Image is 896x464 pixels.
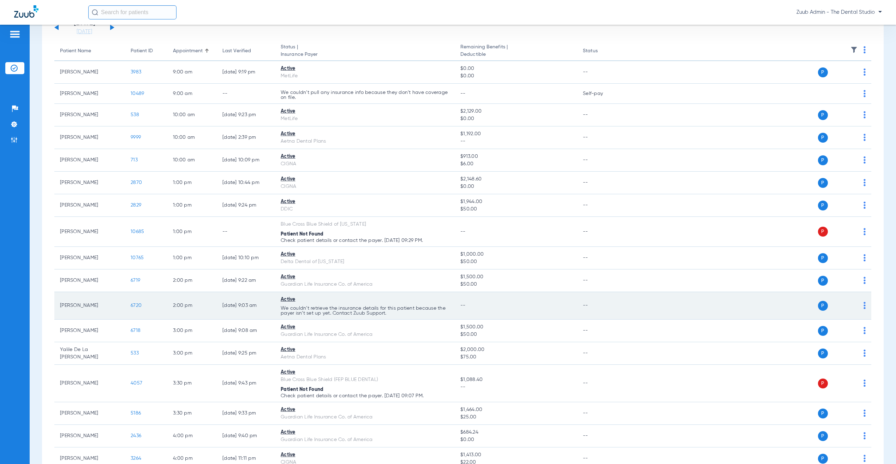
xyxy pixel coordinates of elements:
td: 1:00 PM [167,217,217,247]
span: P [818,155,828,165]
div: MetLife [281,72,449,80]
span: $1,088.40 [460,376,572,383]
img: group-dot-blue.svg [864,254,866,261]
p: Check patient details or contact the payer. [DATE] 09:29 PM. [281,238,449,243]
span: P [818,349,828,358]
span: P [818,201,828,210]
img: group-dot-blue.svg [864,111,866,118]
div: Active [281,451,449,459]
span: $0.00 [460,183,572,190]
img: group-dot-blue.svg [864,327,866,334]
a: [DATE] [63,28,106,35]
td: 4:00 PM [167,425,217,447]
td: 10:00 AM [167,104,217,126]
span: 713 [131,157,138,162]
span: 533 [131,351,139,356]
td: [DATE] 9:03 AM [217,292,275,320]
img: group-dot-blue.svg [864,350,866,357]
td: [PERSON_NAME] [54,247,125,269]
td: 2:00 PM [167,292,217,320]
span: $684.24 [460,429,572,436]
span: P [818,133,828,143]
div: Active [281,406,449,414]
div: Patient Name [60,47,119,55]
span: $50.00 [460,258,572,266]
img: group-dot-blue.svg [864,156,866,163]
td: [PERSON_NAME] [54,217,125,247]
span: -- [460,303,466,308]
span: $0.00 [460,65,572,72]
td: Self-pay [577,84,625,104]
td: [DATE] 9:08 AM [217,320,275,342]
span: -- [460,91,466,96]
div: Active [281,130,449,138]
div: Chat Widget [861,430,896,464]
td: [DATE] 9:19 PM [217,61,275,84]
td: 1:00 PM [167,172,217,194]
td: [PERSON_NAME] [54,269,125,292]
td: 10:00 AM [167,126,217,149]
td: -- [577,342,625,365]
img: group-dot-blue.svg [864,228,866,235]
td: -- [217,84,275,104]
span: $50.00 [460,331,572,338]
span: 9999 [131,135,141,140]
img: group-dot-blue.svg [864,202,866,209]
td: [DATE] 9:25 PM [217,342,275,365]
td: [PERSON_NAME] [54,194,125,217]
td: [PERSON_NAME] [54,61,125,84]
span: $25.00 [460,414,572,421]
div: CIGNA [281,183,449,190]
div: Guardian Life Insurance Co. of America [281,281,449,288]
img: group-dot-blue.svg [864,69,866,76]
img: filter.svg [850,46,858,53]
span: $6.00 [460,160,572,168]
span: $1,500.00 [460,323,572,331]
td: -- [577,61,625,84]
td: [DATE] 9:43 PM [217,365,275,402]
td: Yalile De La [PERSON_NAME] [54,342,125,365]
td: -- [577,425,625,447]
span: P [818,178,828,188]
td: -- [577,217,625,247]
div: Aetna Dental Plans [281,138,449,145]
td: 9:00 AM [167,61,217,84]
td: [PERSON_NAME] [54,126,125,149]
p: We couldn’t pull any insurance info because they don’t have coverage on file. [281,90,449,100]
td: [DATE] 9:33 PM [217,402,275,425]
td: 3:30 PM [167,365,217,402]
div: Guardian Life Insurance Co. of America [281,436,449,444]
span: $1,464.00 [460,406,572,414]
span: 2829 [131,203,141,208]
td: -- [577,172,625,194]
p: We couldn’t retrieve the insurance details for this patient because the payer isn’t set up yet. C... [281,306,449,316]
div: Appointment [173,47,203,55]
span: $75.00 [460,353,572,361]
span: $50.00 [460,206,572,213]
th: Status [577,41,625,61]
span: P [818,67,828,77]
span: $913.00 [460,153,572,160]
span: 2436 [131,433,141,438]
span: 5186 [131,411,141,416]
div: Active [281,346,449,353]
span: P [818,227,828,237]
td: [DATE] 2:39 PM [217,126,275,149]
div: Active [281,108,449,115]
td: [DATE] 10:10 PM [217,247,275,269]
td: 1:00 PM [167,194,217,217]
td: [PERSON_NAME] [54,365,125,402]
div: Active [281,296,449,303]
span: 2870 [131,180,142,185]
div: Patient ID [131,47,153,55]
div: MetLife [281,115,449,123]
span: 10685 [131,229,144,234]
img: group-dot-blue.svg [864,380,866,387]
td: [PERSON_NAME] [54,425,125,447]
span: P [818,276,828,286]
span: Patient Not Found [281,232,323,237]
img: Search Icon [92,9,98,16]
th: Remaining Benefits | [455,41,577,61]
p: Check patient details or contact the payer. [DATE] 09:07 PM. [281,393,449,398]
img: group-dot-blue.svg [864,179,866,186]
